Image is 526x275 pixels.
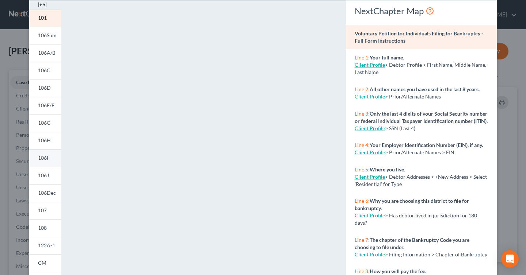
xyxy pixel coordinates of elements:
[355,237,469,250] strong: The chapter of the Bankruptcy Code you are choosing to file under.
[38,225,47,231] span: 108
[29,254,61,272] a: CM
[385,251,487,257] span: > Filing Information > Chapter of Bankruptcy
[38,172,49,178] span: 106J
[385,125,415,131] span: > SSN (Last 4)
[29,79,61,97] a: 106D
[29,202,61,219] a: 107
[355,174,487,187] span: > Debtor Addresses > +New Address > Select 'Residential' for Type
[38,15,47,21] span: 101
[29,237,61,254] a: 122A-1
[355,174,385,180] a: Client Profile
[501,250,519,268] div: Open Intercom Messenger
[355,93,385,100] a: Client Profile
[355,111,370,117] span: Line 3:
[38,155,48,161] span: 106I
[29,97,61,114] a: 106E/F
[355,212,477,226] span: > Has debtor lived in jurisdiction for 180 days?
[355,142,370,148] span: Line 4:
[355,166,370,173] span: Line 5:
[355,62,385,68] a: Client Profile
[355,237,370,243] span: Line 7:
[355,268,370,274] span: Line 8:
[29,149,61,167] a: 106I
[38,190,56,196] span: 106Dec
[385,93,441,100] span: > Prior/Alternate Names
[29,9,61,27] a: 101
[355,198,469,211] strong: Why you are choosing this district to file for bankruptcy.
[38,242,55,248] span: 122A-1
[355,5,488,17] div: NextChapter Map
[355,54,370,61] span: Line 1:
[38,85,51,91] span: 106D
[370,166,405,173] strong: Where you live.
[29,219,61,237] a: 108
[385,149,454,155] span: > Prior/Alternate Names > EIN
[29,114,61,132] a: 106G
[38,137,51,143] span: 106H
[355,86,370,92] span: Line 2:
[29,62,61,79] a: 106C
[38,102,54,108] span: 106E/F
[29,184,61,202] a: 106Dec
[38,0,47,9] img: expand-e0f6d898513216a626fdd78e52531dac95497ffd26381d4c15ee2fc46db09dca.svg
[29,44,61,62] a: 106A/B
[38,120,50,126] span: 106G
[38,67,50,73] span: 106C
[38,50,56,56] span: 106A/B
[38,260,46,266] span: CM
[370,54,404,61] strong: Your full name.
[370,268,426,274] strong: How you will pay the fee.
[38,207,47,213] span: 107
[29,132,61,149] a: 106H
[355,212,385,218] a: Client Profile
[355,149,385,155] a: Client Profile
[355,30,483,44] strong: Voluntary Petition for Individuals Filing for Bankruptcy - Full Form Instructions
[355,125,385,131] a: Client Profile
[370,86,480,92] strong: All other names you have used in the last 8 years.
[370,142,483,148] strong: Your Employer Identification Number (EIN), if any.
[355,198,370,204] span: Line 6:
[355,111,488,124] strong: Only the last 4 digits of your Social Security number or federal Individual Taxpayer Identificati...
[355,62,486,75] span: > Debtor Profile > First Name, Middle Name, Last Name
[355,251,385,257] a: Client Profile
[29,167,61,184] a: 106J
[38,32,57,38] span: 106Sum
[29,27,61,44] a: 106Sum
